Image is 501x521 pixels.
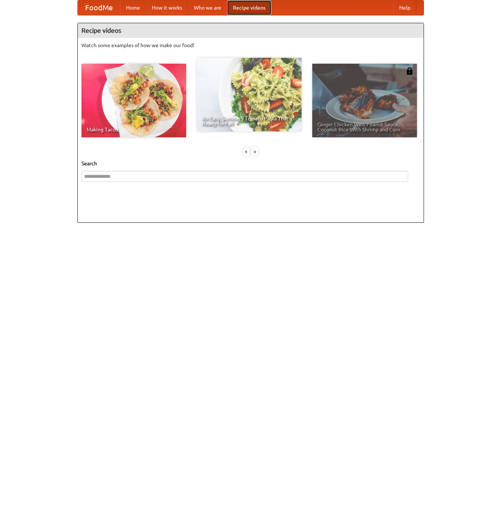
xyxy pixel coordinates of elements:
h5: Search [81,160,420,167]
span: Making Tacos [87,127,181,132]
a: Making Tacos [81,64,186,137]
a: Help [393,0,416,15]
a: FoodMe [78,0,120,15]
a: An Easy, Summery Tomato Pasta That's Ready for Fall [197,58,302,131]
a: Who we are [188,0,227,15]
a: Home [120,0,146,15]
span: An Easy, Summery Tomato Pasta That's Ready for Fall [202,116,296,126]
p: Watch some examples of how we make our food! [81,42,420,49]
h4: Recipe videos [78,23,424,38]
div: « [243,147,250,156]
a: Recipe videos [227,0,271,15]
img: 483408.png [406,67,413,75]
div: » [251,147,258,156]
a: How it works [146,0,188,15]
